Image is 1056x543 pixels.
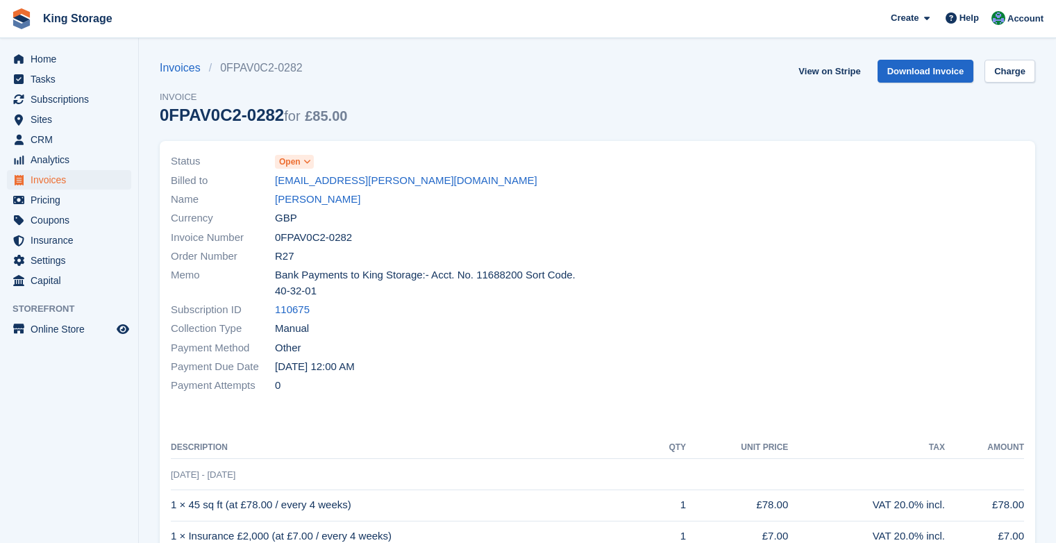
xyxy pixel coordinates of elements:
[275,153,314,169] a: Open
[284,108,300,124] span: for
[160,90,347,104] span: Invoice
[171,230,275,246] span: Invoice Number
[649,490,686,521] td: 1
[305,108,347,124] span: £85.00
[31,170,114,190] span: Invoices
[160,60,347,76] nav: breadcrumbs
[171,437,649,459] th: Description
[31,271,114,290] span: Capital
[12,302,138,316] span: Storefront
[171,302,275,318] span: Subscription ID
[31,231,114,250] span: Insurance
[171,359,275,375] span: Payment Due Date
[31,150,114,169] span: Analytics
[275,267,589,299] span: Bank Payments to King Storage:- Acct. No. 11688200 Sort Code. 40-32-01
[945,490,1024,521] td: £78.00
[37,7,118,30] a: King Storage
[31,69,114,89] span: Tasks
[171,153,275,169] span: Status
[31,210,114,230] span: Coupons
[7,319,131,339] a: menu
[275,249,294,265] span: R27
[275,173,537,189] a: [EMAIL_ADDRESS][PERSON_NAME][DOMAIN_NAME]
[878,60,974,83] a: Download Invoice
[279,156,301,168] span: Open
[31,190,114,210] span: Pricing
[7,49,131,69] a: menu
[7,251,131,270] a: menu
[160,60,209,76] a: Invoices
[788,437,945,459] th: Tax
[160,106,347,124] div: 0FPAV0C2-0282
[115,321,131,337] a: Preview store
[171,321,275,337] span: Collection Type
[7,271,131,290] a: menu
[1007,12,1044,26] span: Account
[7,210,131,230] a: menu
[891,11,919,25] span: Create
[649,437,686,459] th: QTY
[788,497,945,513] div: VAT 20.0% incl.
[31,319,114,339] span: Online Store
[275,359,355,375] time: 2025-10-04 23:00:00 UTC
[793,60,866,83] a: View on Stripe
[275,340,301,356] span: Other
[275,230,352,246] span: 0FPAV0C2-0282
[31,90,114,109] span: Subscriptions
[7,190,131,210] a: menu
[31,130,114,149] span: CRM
[686,490,788,521] td: £78.00
[7,231,131,250] a: menu
[945,437,1024,459] th: Amount
[31,251,114,270] span: Settings
[7,150,131,169] a: menu
[991,11,1005,25] img: John King
[7,110,131,129] a: menu
[171,340,275,356] span: Payment Method
[275,321,309,337] span: Manual
[7,170,131,190] a: menu
[686,437,788,459] th: Unit Price
[171,378,275,394] span: Payment Attempts
[171,249,275,265] span: Order Number
[31,110,114,129] span: Sites
[959,11,979,25] span: Help
[171,173,275,189] span: Billed to
[275,192,360,208] a: [PERSON_NAME]
[275,210,297,226] span: GBP
[11,8,32,29] img: stora-icon-8386f47178a22dfd0bd8f6a31ec36ba5ce8667c1dd55bd0f319d3a0aa187defe.svg
[171,267,275,299] span: Memo
[171,490,649,521] td: 1 × 45 sq ft (at £78.00 / every 4 weeks)
[171,210,275,226] span: Currency
[7,90,131,109] a: menu
[7,130,131,149] a: menu
[275,302,310,318] a: 110675
[171,192,275,208] span: Name
[171,469,235,480] span: [DATE] - [DATE]
[275,378,280,394] span: 0
[7,69,131,89] a: menu
[984,60,1035,83] a: Charge
[31,49,114,69] span: Home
